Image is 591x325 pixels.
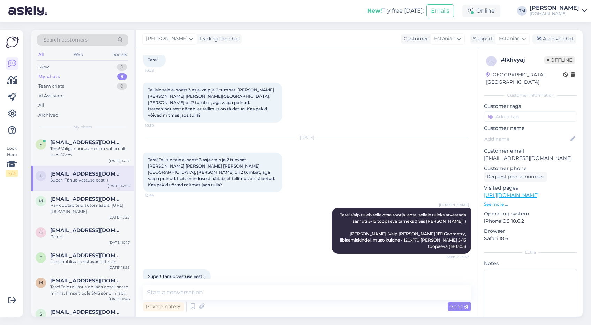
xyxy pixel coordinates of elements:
[484,249,577,256] div: Extra
[50,252,123,259] span: taavireigam@gmail.com
[39,280,43,285] span: m
[197,35,240,43] div: leading the chat
[145,123,171,128] span: 10:30
[484,111,577,122] input: Add a tag
[109,296,130,302] div: [DATE] 11:46
[148,87,275,118] span: Tellisin teie e-poest 3 asja-vaip ja 2 tumbat. [PERSON_NAME] [PERSON_NAME] [PERSON_NAME][GEOGRAPH...
[484,228,577,235] p: Browser
[530,5,587,16] a: [PERSON_NAME][DOMAIN_NAME]
[111,50,128,59] div: Socials
[484,147,577,155] p: Customer email
[484,210,577,217] p: Operating system
[39,230,43,235] span: G
[50,171,123,177] span: liina.vaab@mail.ee
[109,240,130,245] div: [DATE] 10:17
[486,71,563,86] div: [GEOGRAPHIC_DATA], [GEOGRAPHIC_DATA]
[38,64,49,71] div: New
[143,302,184,311] div: Private note
[148,57,158,62] span: Tere!
[145,193,171,198] span: 13:44
[43,36,88,44] span: Search customers
[73,124,92,130] span: My chats
[109,158,130,163] div: [DATE] 14:12
[40,255,42,260] span: t
[501,56,544,64] div: # lkfivyaj
[148,157,276,187] span: Tere! Tellisin teie e-poest 3 asja-vaip ja 2 tumbat. [PERSON_NAME] [PERSON_NAME] [PERSON_NAME][GE...
[108,265,130,270] div: [DATE] 18:35
[530,11,579,16] div: [DOMAIN_NAME]
[38,93,64,99] div: AI Assistant
[50,259,130,265] div: Üldjuhul ikka helistavad ette jah
[50,309,123,315] span: Signe.meidla123@gmail.com
[490,58,493,64] span: l
[530,5,579,11] div: [PERSON_NAME]
[38,112,59,119] div: Archived
[50,278,123,284] span: mkrolova@gmail.com
[6,36,19,49] img: Askly Logo
[462,5,500,17] div: Online
[401,35,428,43] div: Customer
[443,254,469,259] span: Seen ✓ 13:47
[143,134,471,141] div: [DATE]
[499,35,520,43] span: Estonian
[146,35,188,43] span: [PERSON_NAME]
[484,260,577,267] p: Notes
[517,6,527,16] div: TM
[50,139,123,146] span: Eerika.viksi2@gmail.com
[50,234,130,240] div: Palun!
[450,303,468,310] span: Send
[484,125,577,132] p: Customer name
[484,235,577,242] p: Safari 18.6
[50,284,130,296] div: Tere! Teie tellimus on laos ootel, saate minna. Ilmselt pole SMS sõnum läbi tulnud. Saadan sõnumi...
[72,50,84,59] div: Web
[484,201,577,207] p: See more ...
[470,35,493,43] div: Support
[50,146,130,158] div: Tere! Valige suurus, mis on vähemalt kuni 52cm
[39,142,42,147] span: E
[6,170,18,177] div: 2 / 3
[439,202,469,207] span: [PERSON_NAME]
[40,173,42,178] span: l
[426,4,454,17] button: Emails
[50,196,123,202] span: merlehabakuk@gmail.com
[6,145,18,177] div: Look Here
[340,212,467,249] span: Tere! Vaip tuleb teile otse tootja laost, sellele tuleks arvestada samuti 5-15 tööpäeva tarneks :...
[484,184,577,192] p: Visited pages
[532,34,576,44] div: Archive chat
[37,50,45,59] div: All
[484,165,577,172] p: Customer phone
[484,192,539,198] a: [URL][DOMAIN_NAME]
[50,227,123,234] span: Greete1999@gmail.com
[367,7,424,15] div: Try free [DATE]:
[117,73,127,80] div: 9
[38,73,60,80] div: My chats
[434,35,455,43] span: Estonian
[145,68,171,73] span: 10:28
[117,83,127,90] div: 0
[40,311,42,317] span: S
[108,183,130,189] div: [DATE] 14:05
[38,102,44,109] div: All
[484,135,569,143] input: Add name
[484,103,577,110] p: Customer tags
[50,202,130,215] div: Pakk ootab teid automaadis: [URL][DOMAIN_NAME]
[108,215,130,220] div: [DATE] 13:27
[484,155,577,162] p: [EMAIL_ADDRESS][DOMAIN_NAME]
[148,274,206,279] span: Super! Tänud vastuse eest :)
[50,177,130,183] div: Super! Tänud vastuse eest :)
[117,64,127,71] div: 0
[544,56,575,64] span: Offline
[39,198,43,204] span: m
[38,83,64,90] div: Team chats
[484,217,577,225] p: iPhone OS 18.6.2
[484,172,547,182] div: Request phone number
[367,7,382,14] b: New!
[484,92,577,98] div: Customer information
